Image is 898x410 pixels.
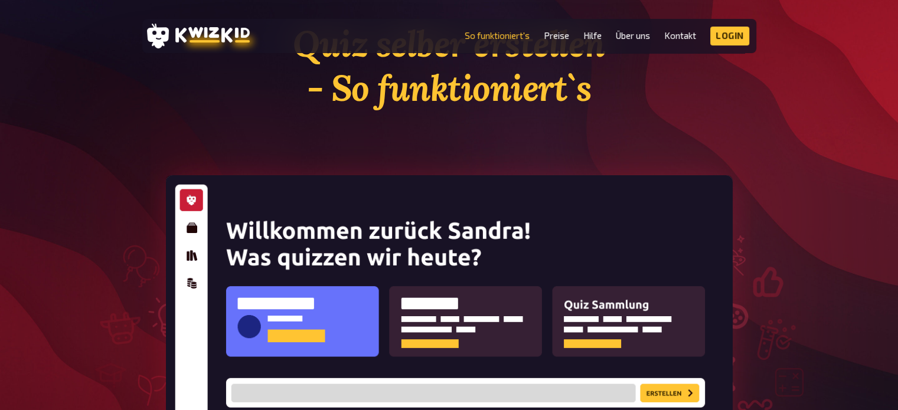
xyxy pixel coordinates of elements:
[166,22,733,110] h1: Quiz selber erstellen - So funktioniert`s
[465,31,530,41] a: So funktioniert's
[664,31,696,41] a: Kontakt
[710,27,749,45] a: Login
[583,31,602,41] a: Hilfe
[616,31,650,41] a: Über uns
[544,31,569,41] a: Preise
